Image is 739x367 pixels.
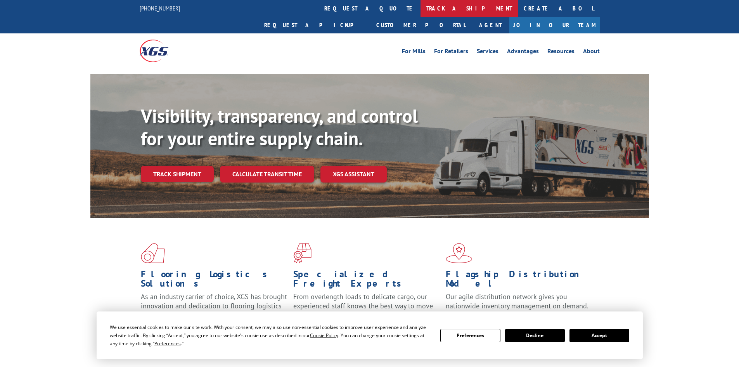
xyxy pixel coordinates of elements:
button: Decline [505,329,565,342]
img: xgs-icon-total-supply-chain-intelligence-red [141,243,165,263]
a: Customer Portal [370,17,471,33]
a: XGS ASSISTANT [320,166,387,183]
a: [PHONE_NUMBER] [140,4,180,12]
a: Agent [471,17,509,33]
a: Request a pickup [258,17,370,33]
img: xgs-icon-focused-on-flooring-red [293,243,312,263]
a: For Retailers [434,48,468,57]
a: Services [477,48,498,57]
button: Accept [569,329,629,342]
a: Join Our Team [509,17,600,33]
button: Preferences [440,329,500,342]
a: About [583,48,600,57]
h1: Flooring Logistics Solutions [141,270,287,292]
span: Our agile distribution network gives you nationwide inventory management on demand. [446,292,588,310]
h1: Flagship Distribution Model [446,270,592,292]
div: We use essential cookies to make our site work. With your consent, we may also use non-essential ... [110,323,431,348]
a: For Mills [402,48,426,57]
a: Advantages [507,48,539,57]
span: As an industry carrier of choice, XGS has brought innovation and dedication to flooring logistics... [141,292,287,320]
a: Track shipment [141,166,214,182]
a: Resources [547,48,575,57]
img: xgs-icon-flagship-distribution-model-red [446,243,472,263]
p: From overlength loads to delicate cargo, our experienced staff knows the best way to move your fr... [293,292,440,327]
b: Visibility, transparency, and control for your entire supply chain. [141,104,418,150]
span: Preferences [154,340,181,347]
h1: Specialized Freight Experts [293,270,440,292]
div: Cookie Consent Prompt [97,311,643,359]
a: Calculate transit time [220,166,314,183]
span: Cookie Policy [310,332,338,339]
